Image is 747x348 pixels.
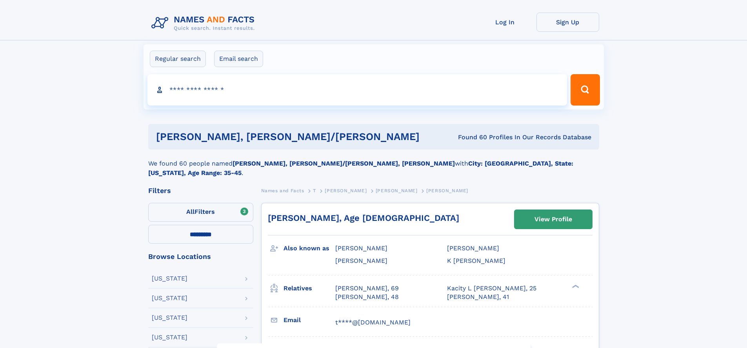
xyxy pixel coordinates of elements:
[148,187,253,194] div: Filters
[214,51,263,67] label: Email search
[376,186,418,195] a: [PERSON_NAME]
[148,160,573,177] b: City: [GEOGRAPHIC_DATA], State: [US_STATE], Age Range: 35-45
[147,74,567,106] input: search input
[148,149,599,178] div: We found 60 people named with .
[284,313,335,327] h3: Email
[335,293,399,301] a: [PERSON_NAME], 48
[150,51,206,67] label: Regular search
[325,188,367,193] span: [PERSON_NAME]
[474,13,536,32] a: Log In
[447,293,509,301] a: [PERSON_NAME], 41
[447,284,536,293] a: Kacity L [PERSON_NAME], 25
[152,295,187,301] div: [US_STATE]
[313,188,316,193] span: T
[426,188,468,193] span: [PERSON_NAME]
[534,210,572,228] div: View Profile
[148,13,261,34] img: Logo Names and Facts
[261,186,304,195] a: Names and Facts
[325,186,367,195] a: [PERSON_NAME]
[439,133,591,142] div: Found 60 Profiles In Our Records Database
[514,210,592,229] a: View Profile
[284,242,335,255] h3: Also known as
[313,186,316,195] a: T
[335,257,387,264] span: [PERSON_NAME]
[148,253,253,260] div: Browse Locations
[536,13,599,32] a: Sign Up
[335,244,387,252] span: [PERSON_NAME]
[186,208,194,215] span: All
[152,334,187,341] div: [US_STATE]
[447,244,499,252] span: [PERSON_NAME]
[335,284,399,293] a: [PERSON_NAME], 69
[376,188,418,193] span: [PERSON_NAME]
[233,160,455,167] b: [PERSON_NAME], [PERSON_NAME]/[PERSON_NAME], [PERSON_NAME]
[570,284,580,289] div: ❯
[268,213,459,223] a: [PERSON_NAME], Age [DEMOGRAPHIC_DATA]
[571,74,600,106] button: Search Button
[152,275,187,282] div: [US_STATE]
[148,203,253,222] label: Filters
[156,132,439,142] h1: [PERSON_NAME], [PERSON_NAME]/[PERSON_NAME]
[447,257,505,264] span: K [PERSON_NAME]
[152,315,187,321] div: [US_STATE]
[284,282,335,295] h3: Relatives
